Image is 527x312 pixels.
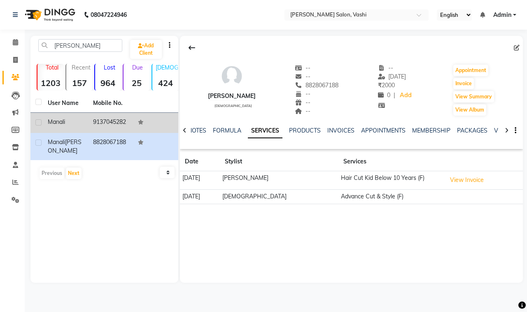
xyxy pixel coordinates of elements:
[494,127,527,134] a: VOUCHERS
[156,64,179,71] p: [DEMOGRAPHIC_DATA]
[180,152,220,171] th: Date
[95,78,121,88] strong: 964
[220,171,338,190] td: [PERSON_NAME]
[215,104,252,108] span: [DEMOGRAPHIC_DATA]
[453,104,486,116] button: View Album
[70,64,93,71] p: Recent
[88,133,133,160] td: 8828067188
[295,81,339,89] span: 8828067188
[295,73,311,80] span: --
[220,152,338,171] th: Stylist
[338,171,444,190] td: Hair Cut Kid Below 10 Years (F)
[48,138,65,146] span: manali
[37,78,64,88] strong: 1203
[41,64,64,71] p: Total
[295,90,311,98] span: --
[130,40,162,59] a: Add Client
[295,64,311,72] span: --
[378,91,390,99] span: 0
[21,3,77,26] img: logo
[124,78,150,88] strong: 25
[453,78,474,89] button: Invoice
[493,11,511,19] span: Admin
[453,91,494,102] button: View Summary
[98,64,121,71] p: Lost
[213,127,241,134] a: FORMULA
[394,91,395,100] span: |
[378,73,406,80] span: [DATE]
[180,171,220,190] td: [DATE]
[327,127,354,134] a: INVOICES
[38,39,122,52] input: Search by Name/Mobile/Email/Code
[399,90,413,101] a: Add
[43,94,88,113] th: User Name
[248,123,282,138] a: SERVICES
[453,65,488,76] button: Appointment
[180,189,220,204] td: [DATE]
[446,174,487,186] button: View Invoice
[88,94,133,113] th: Mobile No.
[188,127,206,134] a: NOTES
[295,107,311,115] span: --
[152,78,179,88] strong: 424
[125,64,150,71] p: Due
[338,152,444,171] th: Services
[208,92,256,100] div: [PERSON_NAME]
[48,118,65,126] span: Manali
[66,168,82,179] button: Next
[378,81,382,89] span: ₹
[289,127,321,134] a: PRODUCTS
[361,127,406,134] a: APPOINTMENTS
[91,3,127,26] b: 08047224946
[88,113,133,133] td: 9137045282
[457,127,487,134] a: PACKAGES
[378,81,395,89] span: 2000
[66,78,93,88] strong: 157
[183,40,201,56] div: Back to Client
[412,127,450,134] a: MEMBERSHIP
[295,99,311,106] span: --
[219,64,244,88] img: avatar
[338,189,444,204] td: Advance Cut & Style (F)
[220,189,338,204] td: [DEMOGRAPHIC_DATA]
[378,64,394,72] span: --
